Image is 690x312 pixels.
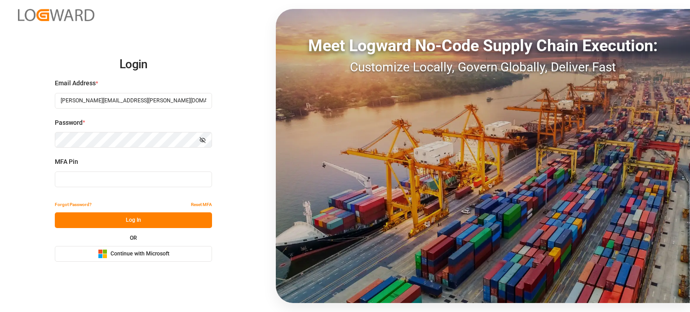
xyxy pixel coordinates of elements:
span: Password [55,118,83,127]
span: MFA Pin [55,157,78,167]
button: Log In [55,212,212,228]
button: Reset MFA [191,197,212,212]
div: Meet Logward No-Code Supply Chain Execution: [276,34,690,58]
small: OR [130,235,137,241]
h2: Login [55,50,212,79]
div: Customize Locally, Govern Globally, Deliver Fast [276,58,690,77]
img: Logward_new_orange.png [18,9,94,21]
input: Enter your email [55,93,212,109]
button: Forgot Password? [55,197,92,212]
span: Email Address [55,79,96,88]
button: Continue with Microsoft [55,246,212,262]
span: Continue with Microsoft [111,250,169,258]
